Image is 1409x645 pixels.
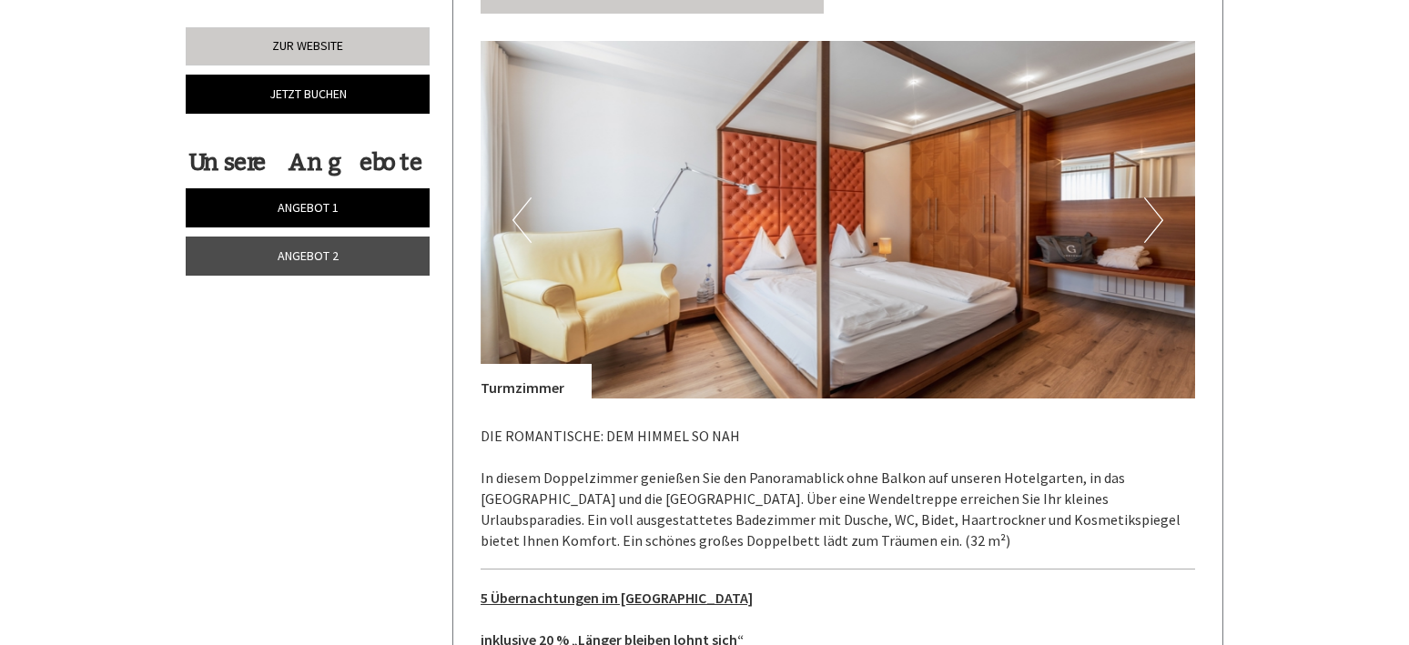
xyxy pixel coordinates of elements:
[481,41,1196,398] img: image
[278,199,339,216] span: Angebot 1
[186,146,424,179] div: Unsere Angebote
[186,75,430,114] a: Jetzt buchen
[481,426,1196,550] p: DIE ROMANTISCHE: DEM HIMMEL SO NAH In diesem Doppelzimmer genießen Sie den Panoramablick ohne Bal...
[481,364,592,398] div: Turmzimmer
[481,589,753,607] u: 5 Übernachtungen im [GEOGRAPHIC_DATA]
[278,247,339,264] span: Angebot 2
[512,197,532,243] button: Previous
[186,27,430,66] a: Zur Website
[1144,197,1163,243] button: Next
